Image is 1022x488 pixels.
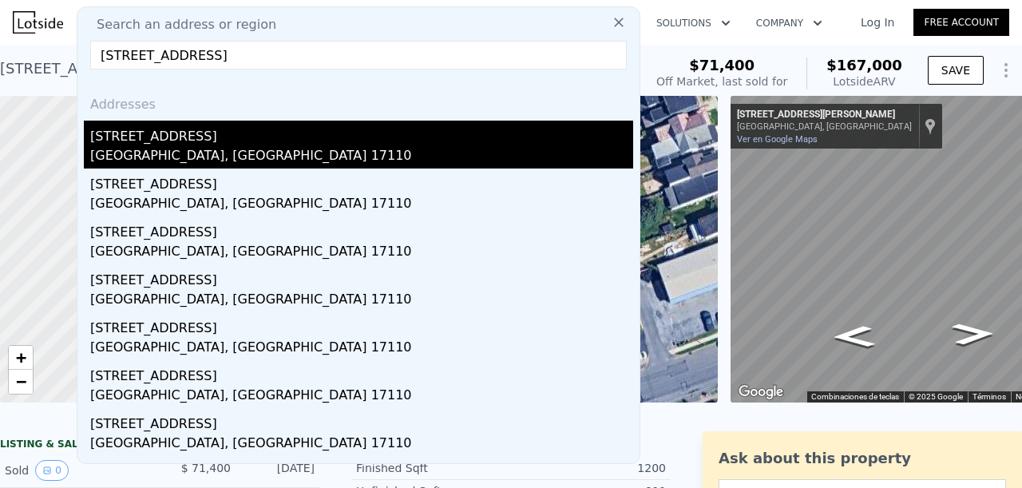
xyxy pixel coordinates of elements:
button: Company [743,9,835,38]
a: Términos [972,392,1006,401]
div: [GEOGRAPHIC_DATA], [GEOGRAPHIC_DATA] [737,121,912,132]
div: [DATE] [244,460,315,481]
a: Mostrar la ubicación en el mapa [925,117,936,135]
button: View historical data [35,460,69,481]
a: Zoom in [9,346,33,370]
div: [GEOGRAPHIC_DATA], [GEOGRAPHIC_DATA] 17110 [90,386,633,408]
div: [STREET_ADDRESS] [90,360,633,386]
span: − [16,371,26,391]
span: $ 71,400 [181,462,231,474]
div: [STREET_ADDRESS] [90,312,633,338]
div: [GEOGRAPHIC_DATA], [GEOGRAPHIC_DATA] 17110 [90,146,633,169]
div: Ask about this property [719,447,1006,470]
button: SAVE [928,56,984,85]
button: Show Options [990,54,1022,86]
input: Enter an address, city, region, neighborhood or zip code [90,41,627,69]
a: Zoom out [9,370,33,394]
button: Combinaciones de teclas [811,391,899,403]
path: Ir hacia el norte, Baxter St [934,318,1012,350]
div: [GEOGRAPHIC_DATA], [GEOGRAPHIC_DATA] 17110 [90,290,633,312]
div: [STREET_ADDRESS] [90,456,633,482]
span: Search an address or region [84,15,276,34]
div: [STREET_ADDRESS] [90,121,633,146]
a: Log In [842,14,913,30]
span: © 2025 Google [909,392,963,401]
a: Abre esta zona en Google Maps (se abre en una nueva ventana) [735,382,787,403]
div: [STREET_ADDRESS] [90,408,633,434]
div: [STREET_ADDRESS] [90,169,633,194]
div: [GEOGRAPHIC_DATA], [GEOGRAPHIC_DATA] 17110 [90,194,633,216]
div: [STREET_ADDRESS][PERSON_NAME] [737,109,912,121]
div: [GEOGRAPHIC_DATA], [GEOGRAPHIC_DATA] 17110 [90,338,633,360]
div: Lotside ARV [826,73,902,89]
path: Ir hacia el sur, Baxter St [814,321,893,353]
div: Addresses [84,82,633,121]
div: 1200 [511,460,666,476]
img: Lotside [13,11,63,34]
a: Ver en Google Maps [737,134,818,145]
div: Finished Sqft [356,460,511,476]
button: Solutions [644,9,743,38]
div: [STREET_ADDRESS] [90,216,633,242]
div: [STREET_ADDRESS] [90,264,633,290]
a: Free Account [913,9,1009,36]
div: Sold [5,460,147,481]
div: Off Market, last sold for [656,73,787,89]
div: [GEOGRAPHIC_DATA], [GEOGRAPHIC_DATA] 17110 [90,242,633,264]
div: [GEOGRAPHIC_DATA], [GEOGRAPHIC_DATA] 17110 [90,434,633,456]
span: $167,000 [826,57,902,73]
img: Google [735,382,787,403]
span: $71,400 [689,57,755,73]
span: + [16,347,26,367]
